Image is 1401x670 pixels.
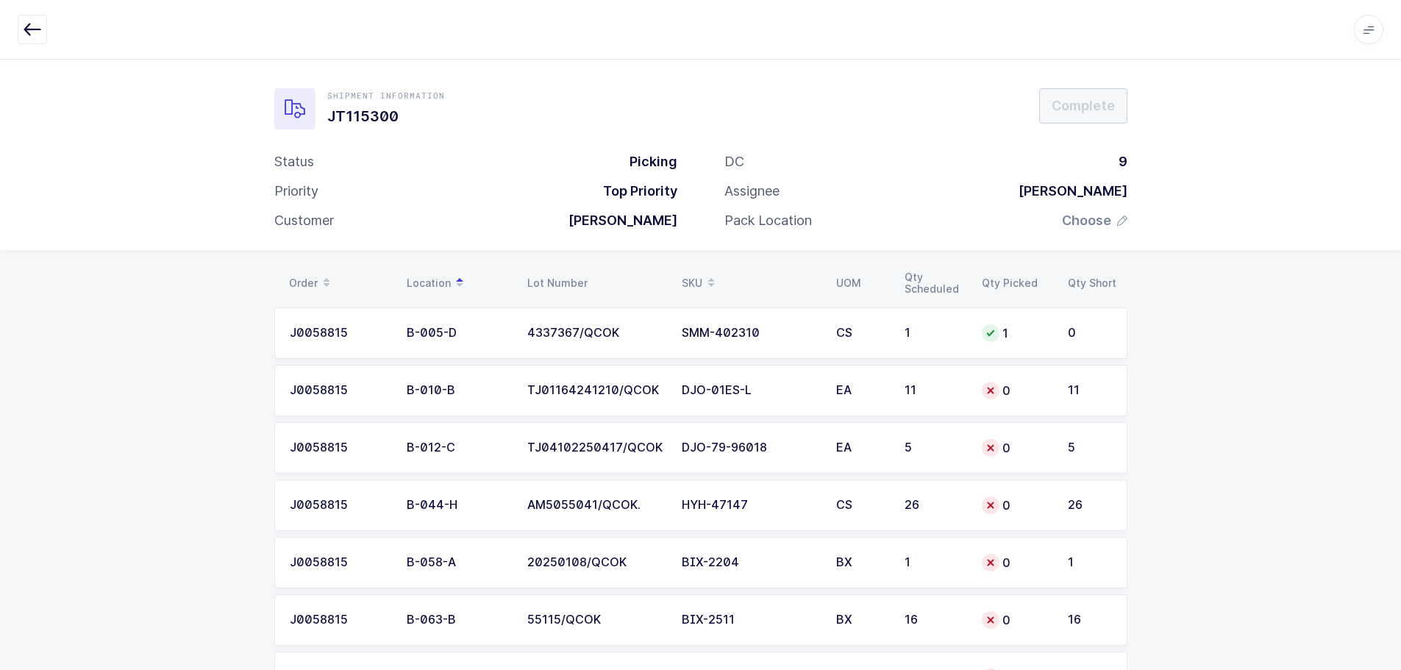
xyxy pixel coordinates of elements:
[982,277,1050,289] div: Qty Picked
[527,613,664,627] div: 55115/QCOK
[836,499,887,512] div: CS
[905,384,964,397] div: 11
[836,556,887,569] div: BX
[290,327,389,340] div: J0058815
[407,613,510,627] div: B-063-B
[1119,154,1127,169] span: 9
[407,556,510,569] div: B-058-A
[290,556,389,569] div: J0058815
[982,496,1050,514] div: 0
[1007,182,1127,200] div: [PERSON_NAME]
[327,104,445,128] h1: JT115300
[836,384,887,397] div: EA
[724,212,812,229] div: Pack Location
[1062,212,1111,229] span: Choose
[682,384,819,397] div: DJO-01ES-L
[682,271,819,296] div: SKU
[618,153,677,171] div: Picking
[982,382,1050,399] div: 0
[1068,613,1112,627] div: 16
[1068,499,1112,512] div: 26
[1068,556,1112,569] div: 1
[905,499,964,512] div: 26
[527,384,664,397] div: TJ01164241210/QCOK
[1062,212,1127,229] button: Choose
[327,90,445,101] div: Shipment Information
[527,327,664,340] div: 4337367/QCOK
[982,554,1050,571] div: 0
[527,441,664,455] div: TJ04102250417/QCOK
[905,613,964,627] div: 16
[274,212,334,229] div: Customer
[905,441,964,455] div: 5
[982,324,1050,342] div: 1
[274,182,318,200] div: Priority
[290,384,389,397] div: J0058815
[290,613,389,627] div: J0058815
[591,182,677,200] div: Top Priority
[527,499,664,512] div: AM5055041/QCOK.
[407,441,510,455] div: B-012-C
[290,441,389,455] div: J0058815
[1068,441,1112,455] div: 5
[407,499,510,512] div: B-044-H
[836,327,887,340] div: CS
[407,271,510,296] div: Location
[290,499,389,512] div: J0058815
[724,182,780,200] div: Assignee
[1052,96,1115,115] span: Complete
[527,556,664,569] div: 20250108/QCOK
[1039,88,1127,124] button: Complete
[1068,384,1112,397] div: 11
[289,271,389,296] div: Order
[836,613,887,627] div: BX
[682,556,819,569] div: BIX-2204
[407,327,510,340] div: B-005-D
[724,153,744,171] div: DC
[682,441,819,455] div: DJO-79-96018
[1068,327,1112,340] div: 0
[557,212,677,229] div: [PERSON_NAME]
[682,499,819,512] div: HYH-47147
[982,439,1050,457] div: 0
[982,611,1050,629] div: 0
[836,441,887,455] div: EA
[905,556,964,569] div: 1
[1068,277,1119,289] div: Qty Short
[527,277,664,289] div: Lot Number
[682,327,819,340] div: SMM-402310
[407,384,510,397] div: B-010-B
[905,327,964,340] div: 1
[682,613,819,627] div: BIX-2511
[905,271,964,295] div: Qty Scheduled
[274,153,314,171] div: Status
[836,277,887,289] div: UOM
